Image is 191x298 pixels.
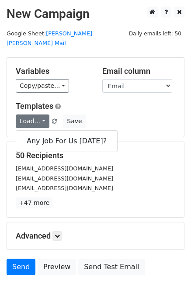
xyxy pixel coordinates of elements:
h5: 50 Recipients [16,151,175,160]
h5: Variables [16,66,89,76]
a: Any Job For Us [DATE]? [16,134,117,148]
iframe: Chat Widget [147,256,191,298]
a: Templates [16,101,53,111]
a: +47 more [16,198,52,208]
a: Preview [38,259,76,275]
small: [EMAIL_ADDRESS][DOMAIN_NAME] [16,185,113,191]
a: Daily emails left: 50 [126,30,184,37]
button: Save [63,114,86,128]
a: Load... [16,114,49,128]
a: Copy/paste... [16,79,69,93]
small: [EMAIL_ADDRESS][DOMAIN_NAME] [16,175,113,182]
a: [PERSON_NAME] [PERSON_NAME] Mail [7,30,92,47]
h5: Email column [102,66,176,76]
a: Send [7,259,35,275]
span: Daily emails left: 50 [126,29,184,38]
small: Google Sheet: [7,30,92,47]
a: Send Test Email [78,259,145,275]
small: [EMAIL_ADDRESS][DOMAIN_NAME] [16,165,113,172]
h2: New Campaign [7,7,184,21]
h5: Advanced [16,231,175,241]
